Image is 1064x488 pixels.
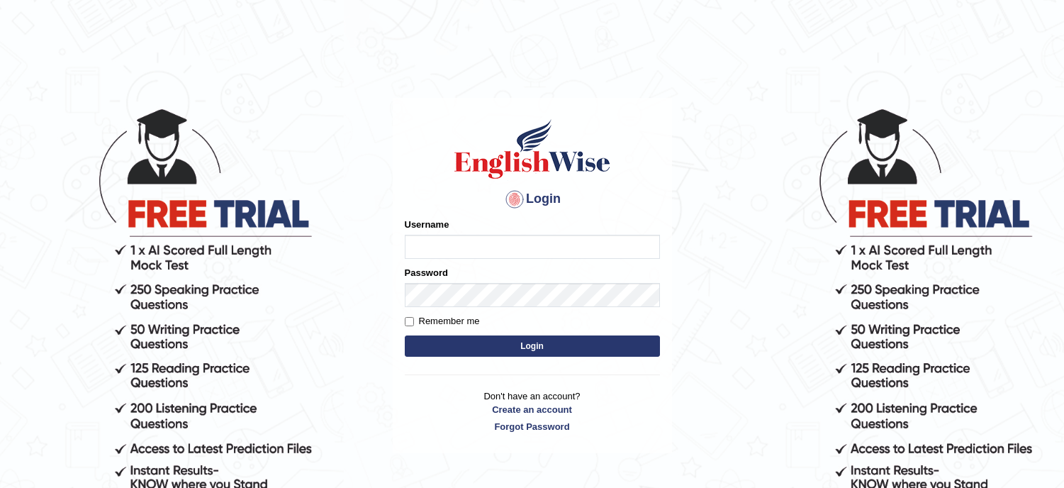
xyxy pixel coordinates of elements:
h4: Login [405,188,660,211]
img: Logo of English Wise sign in for intelligent practice with AI [452,117,613,181]
label: Password [405,266,448,279]
p: Don't have an account? [405,389,660,433]
a: Create an account [405,403,660,416]
button: Login [405,335,660,357]
label: Remember me [405,314,480,328]
label: Username [405,218,449,231]
a: Forgot Password [405,420,660,433]
input: Remember me [405,317,414,326]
